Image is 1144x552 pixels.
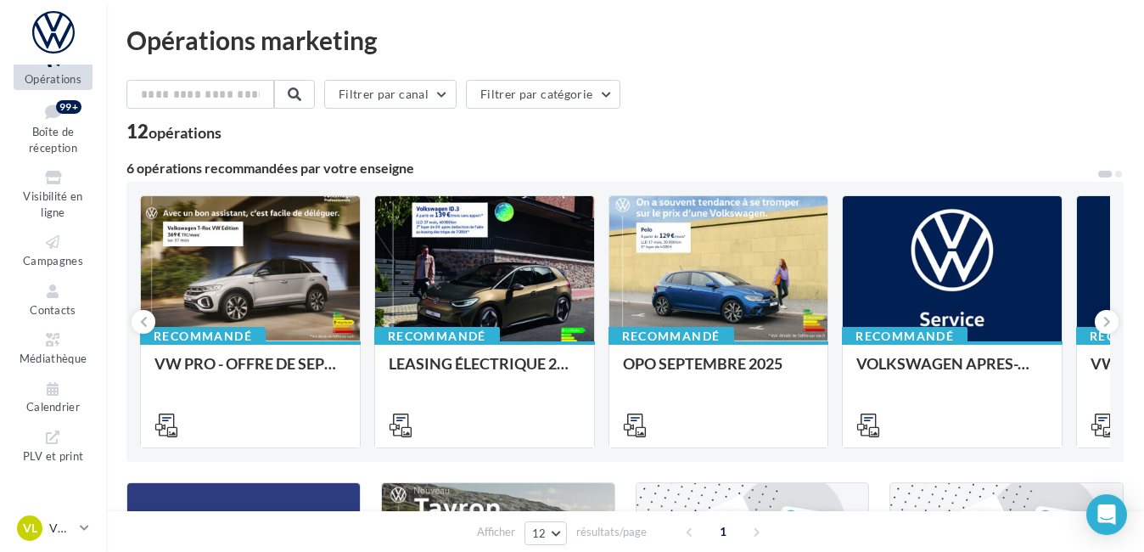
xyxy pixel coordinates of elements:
div: Open Intercom Messenger [1086,494,1127,535]
button: Filtrer par catégorie [466,80,620,109]
a: PLV et print personnalisable [14,425,93,498]
span: 1 [709,518,737,545]
span: PLV et print personnalisable [21,446,86,494]
span: Boîte de réception [29,125,77,155]
a: Médiathèque [14,327,93,369]
div: 6 opérations recommandées par votre enseigne [126,161,1096,175]
span: Opérations [25,72,81,86]
div: Recommandé [608,327,734,346]
div: Opérations marketing [126,27,1124,53]
span: Afficher [477,524,515,540]
div: opérations [149,125,222,140]
a: VL VW LA VERRIERE [14,512,93,544]
button: Filtrer par canal [324,80,457,109]
a: Campagnes [14,229,93,271]
div: Recommandé [374,327,500,346]
span: 12 [532,527,547,540]
div: LEASING ÉLECTRIQUE 2025 [389,355,580,389]
div: VOLKSWAGEN APRES-VENTE [856,355,1048,389]
button: 12 [524,521,568,545]
a: Contacts [14,279,93,320]
span: Contacts [30,303,76,317]
p: VW LA VERRIERE [49,520,73,537]
div: Recommandé [140,327,266,346]
a: Visibilité en ligne [14,165,93,222]
div: Recommandé [842,327,967,346]
a: Opérations [14,48,93,89]
div: OPO SEPTEMBRE 2025 [623,355,815,389]
span: Visibilité en ligne [23,189,82,219]
span: Médiathèque [20,352,87,365]
span: VL [23,520,37,537]
span: résultats/page [576,524,647,540]
a: Boîte de réception99+ [14,97,93,159]
div: 99+ [56,100,81,114]
div: VW PRO - OFFRE DE SEPTEMBRE 25 [154,355,346,389]
span: Calendrier [26,401,80,414]
div: 12 [126,122,222,141]
span: Campagnes [23,254,83,268]
a: Calendrier [14,376,93,418]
